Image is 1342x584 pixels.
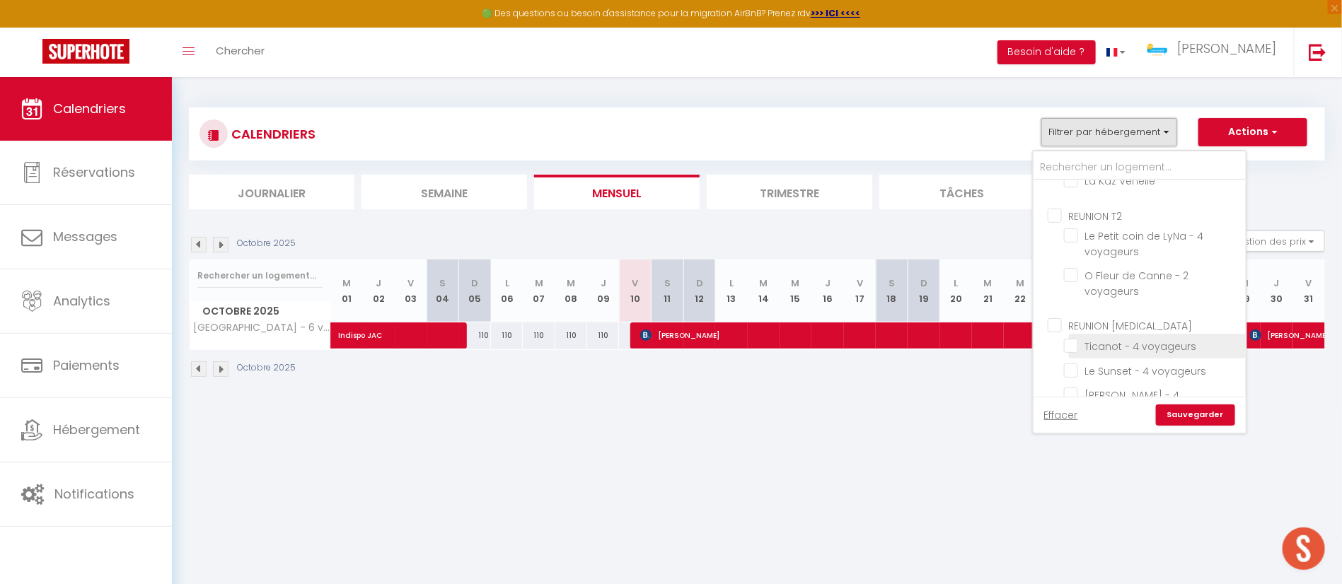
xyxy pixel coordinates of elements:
abbr: M [759,276,768,290]
span: Analytics [53,292,110,310]
th: 05 [459,259,491,322]
th: 02 [363,259,395,322]
th: 03 [395,259,427,322]
th: 31 [1292,259,1325,322]
img: logout [1309,43,1326,61]
th: 19 [908,259,939,322]
div: 110 [491,322,523,349]
span: Calendriers [53,100,126,117]
a: Sauvegarder [1156,404,1235,426]
div: 110 [555,322,587,349]
h3: CALENDRIERS [228,118,316,150]
span: Octobre 2025 [190,301,330,322]
li: Mensuel [534,175,700,209]
li: Semaine [361,175,527,209]
th: 07 [523,259,555,322]
span: REUNION [MEDICAL_DATA] [1069,319,1193,333]
input: Rechercher un logement... [1034,155,1246,180]
img: Super Booking [42,39,129,64]
th: 16 [811,259,843,322]
abbr: M [984,276,993,290]
th: 13 [715,259,747,322]
th: 30 [1261,259,1292,322]
abbr: J [1274,276,1280,290]
span: [GEOGRAPHIC_DATA] - 6 voyageurs [192,322,333,333]
th: 12 [683,259,715,322]
th: 11 [652,259,683,322]
abbr: V [632,276,639,290]
li: Tâches [879,175,1045,209]
span: Le Petit coin de LyNa - 4 voyageurs [1085,229,1204,259]
abbr: V [407,276,414,290]
abbr: J [376,276,381,290]
abbr: D [471,276,478,290]
th: 22 [1004,259,1036,322]
span: Hébergement [53,421,140,438]
li: Journalier [189,175,354,209]
span: [PERSON_NAME] [640,322,1097,349]
li: Trimestre [707,175,872,209]
abbr: J [825,276,831,290]
abbr: D [696,276,703,290]
div: Ouvrir le chat [1283,527,1325,570]
th: 17 [844,259,876,322]
th: 06 [491,259,523,322]
div: Filtrer par hébergement [1032,150,1247,434]
th: 01 [331,259,363,322]
span: Notifications [54,485,134,503]
span: Réservations [53,163,135,181]
th: 15 [780,259,811,322]
abbr: J [601,276,606,290]
th: 10 [619,259,651,322]
th: 09 [587,259,619,322]
button: Gestion des prix [1220,230,1325,252]
a: >>> ICI <<<< [811,7,860,19]
abbr: M [342,276,351,290]
span: Messages [53,228,117,245]
abbr: L [954,276,958,290]
abbr: M [567,276,575,290]
abbr: L [729,276,734,290]
a: Chercher [205,28,275,77]
span: O Fleur de Canne - 2 voyageurs [1085,269,1189,298]
th: 21 [972,259,1004,322]
button: Filtrer par hébergement [1041,118,1177,146]
abbr: V [857,276,863,290]
th: 18 [876,259,908,322]
span: REUNION T2 [1069,209,1123,223]
p: Octobre 2025 [237,361,296,375]
img: ... [1147,42,1168,56]
input: Rechercher un logement... [197,263,323,288]
th: 08 [555,259,587,322]
abbr: M [535,276,543,290]
abbr: S [889,276,895,290]
span: Paiements [53,356,120,374]
span: Ticanot - 4 voyageurs [1085,339,1197,354]
th: 04 [427,259,458,322]
th: 14 [748,259,780,322]
span: Chercher [216,43,265,58]
a: ... [PERSON_NAME] [1136,28,1294,77]
abbr: D [920,276,927,290]
a: Effacer [1044,407,1078,423]
button: Actions [1198,118,1307,146]
abbr: M [1016,276,1024,290]
abbr: S [440,276,446,290]
span: [PERSON_NAME] [1177,40,1276,57]
div: 110 [587,322,619,349]
div: 110 [523,322,555,349]
a: Indispo JAC [331,322,363,349]
abbr: S [664,276,671,290]
abbr: V [1306,276,1312,290]
abbr: M [792,276,800,290]
span: Indispo JAC [338,315,468,341]
th: 20 [940,259,972,322]
button: Besoin d'aide ? [997,40,1096,64]
abbr: L [505,276,509,290]
p: Octobre 2025 [237,237,296,250]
